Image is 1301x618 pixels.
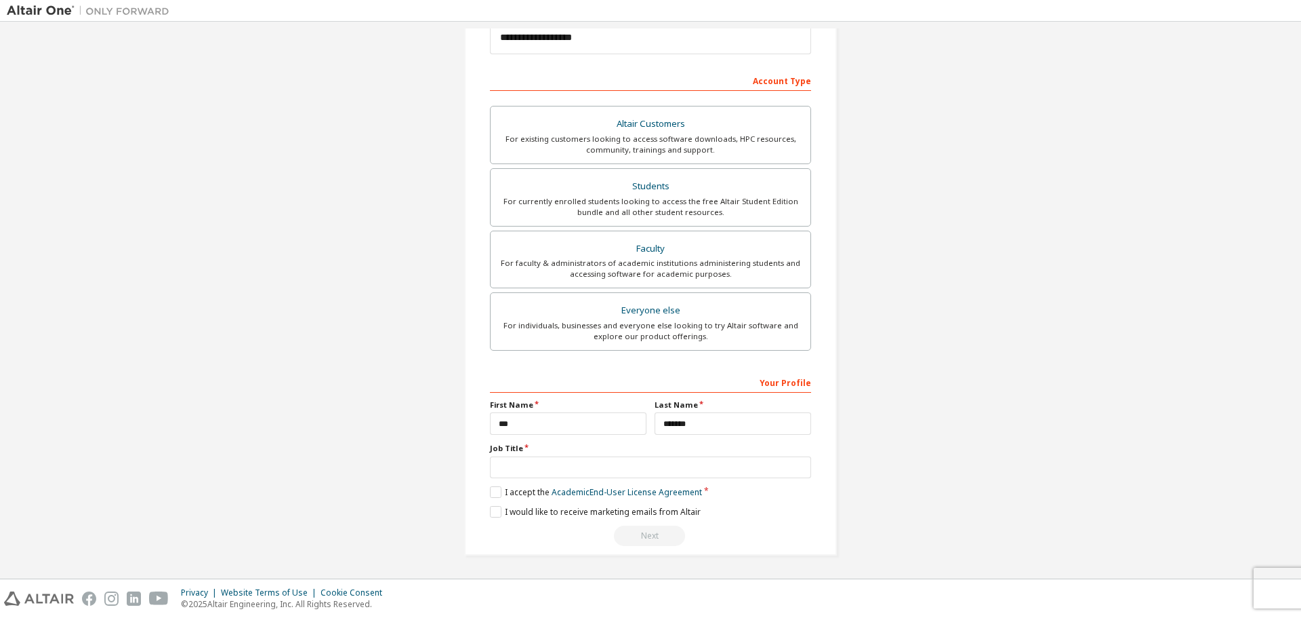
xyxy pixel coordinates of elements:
[499,320,802,342] div: For individuals, businesses and everyone else looking to try Altair software and explore our prod...
[499,134,802,155] div: For existing customers looking to access software downloads, HPC resources, community, trainings ...
[490,443,811,454] label: Job Title
[499,258,802,279] div: For faculty & administrators of academic institutions administering students and accessing softwa...
[490,400,646,410] label: First Name
[490,69,811,91] div: Account Type
[221,587,321,598] div: Website Terms of Use
[4,592,74,606] img: altair_logo.svg
[499,177,802,196] div: Students
[181,587,221,598] div: Privacy
[490,526,811,546] div: Read and acccept EULA to continue
[499,239,802,258] div: Faculty
[490,506,701,518] label: I would like to receive marketing emails from Altair
[499,196,802,218] div: For currently enrolled students looking to access the free Altair Student Edition bundle and all ...
[499,301,802,320] div: Everyone else
[149,592,169,606] img: youtube.svg
[552,486,702,498] a: Academic End-User License Agreement
[181,598,390,610] p: © 2025 Altair Engineering, Inc. All Rights Reserved.
[490,486,702,498] label: I accept the
[655,400,811,410] label: Last Name
[127,592,141,606] img: linkedin.svg
[321,587,390,598] div: Cookie Consent
[82,592,96,606] img: facebook.svg
[104,592,119,606] img: instagram.svg
[490,371,811,393] div: Your Profile
[499,115,802,134] div: Altair Customers
[7,4,176,18] img: Altair One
